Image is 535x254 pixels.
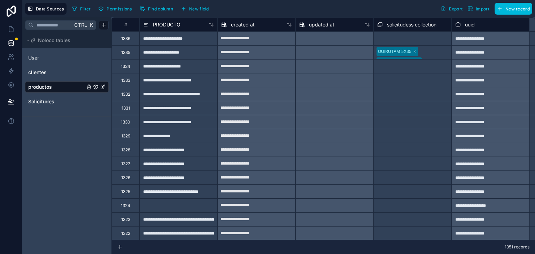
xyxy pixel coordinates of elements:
[69,3,93,14] button: Filter
[25,67,109,78] div: clientes
[121,161,130,167] div: 1327
[121,92,130,97] div: 1332
[28,69,47,76] span: clientes
[89,23,94,27] span: K
[28,84,52,90] span: productos
[80,6,91,11] span: Filter
[122,105,130,111] div: 1331
[36,6,64,11] span: Data Sources
[121,189,130,195] div: 1325
[465,21,475,28] span: uuid
[25,81,109,93] div: productos
[121,203,130,208] div: 1324
[121,147,130,153] div: 1328
[25,52,109,63] div: User
[189,6,209,11] span: New field
[28,54,85,61] a: User
[121,217,130,222] div: 1323
[96,3,134,14] button: Permissions
[25,96,109,107] div: Solicitudes
[505,6,530,11] span: New record
[438,3,465,15] button: Export
[121,64,130,69] div: 1334
[38,37,70,44] span: Noloco tables
[387,21,436,28] span: solicitudess collection
[449,6,463,11] span: Export
[309,21,334,28] span: updated at
[492,3,532,15] a: New record
[178,3,211,14] button: New field
[28,69,85,76] a: clientes
[148,6,173,11] span: Find column
[96,3,137,14] a: Permissions
[153,21,180,28] span: PRODUCTO
[25,3,67,15] button: Data Sources
[231,21,255,28] span: created at
[121,36,130,41] div: 1336
[495,3,532,15] button: New record
[121,175,130,181] div: 1326
[378,59,415,65] div: CODIGO: QUIR020
[121,231,130,236] div: 1322
[117,22,134,27] div: #
[378,48,411,55] div: QUIRUTAM 5X35
[28,98,54,105] span: Solicitudes
[121,133,130,139] div: 1329
[465,3,492,15] button: Import
[121,119,130,125] div: 1330
[28,98,85,105] a: Solicitudes
[505,244,529,250] span: 1351 records
[25,35,104,45] button: Noloco tables
[73,21,88,29] span: Ctrl
[121,78,130,83] div: 1333
[137,3,176,14] button: Find column
[476,6,489,11] span: Import
[28,84,85,90] a: productos
[121,50,130,55] div: 1335
[107,6,132,11] span: Permissions
[28,54,39,61] span: User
